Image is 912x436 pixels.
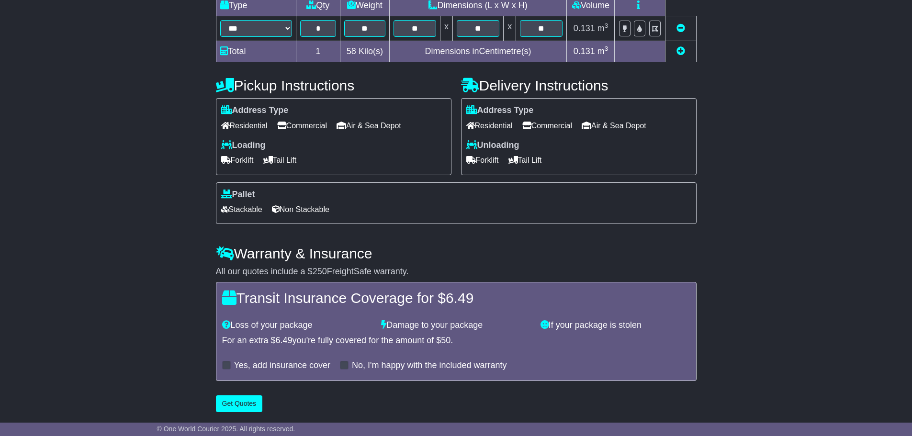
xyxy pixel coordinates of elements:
label: Unloading [466,140,519,151]
span: Residential [221,118,268,133]
span: Commercial [277,118,327,133]
span: © One World Courier 2025. All rights reserved. [157,425,295,433]
label: Address Type [221,105,289,116]
div: All our quotes include a $ FreightSafe warranty. [216,267,697,277]
td: Total [216,41,296,62]
span: Air & Sea Depot [337,118,401,133]
span: 250 [313,267,327,276]
span: Non Stackable [272,202,329,217]
span: Stackable [221,202,262,217]
h4: Warranty & Insurance [216,246,697,261]
td: x [504,16,516,41]
div: Loss of your package [217,320,377,331]
span: Residential [466,118,513,133]
label: No, I'm happy with the included warranty [352,360,507,371]
h4: Delivery Instructions [461,78,697,93]
td: x [440,16,452,41]
td: Kilo(s) [340,41,390,62]
span: m [597,46,608,56]
div: Damage to your package [376,320,536,331]
label: Yes, add insurance cover [234,360,330,371]
button: Get Quotes [216,395,263,412]
td: Dimensions in Centimetre(s) [389,41,567,62]
span: Air & Sea Depot [582,118,646,133]
h4: Transit Insurance Coverage for $ [222,290,690,306]
span: 6.49 [276,335,293,345]
span: Tail Lift [263,153,297,168]
sup: 3 [605,45,608,52]
a: Add new item [676,46,685,56]
span: 0.131 [574,46,595,56]
label: Address Type [466,105,534,116]
span: Forklift [466,153,499,168]
span: Tail Lift [508,153,542,168]
td: 1 [296,41,340,62]
span: 6.49 [446,290,473,306]
span: 0.131 [574,23,595,33]
div: For an extra $ you're fully covered for the amount of $ . [222,335,690,346]
a: Remove this item [676,23,685,33]
label: Loading [221,140,266,151]
span: 50 [441,335,450,345]
sup: 3 [605,22,608,29]
h4: Pickup Instructions [216,78,451,93]
span: Commercial [522,118,572,133]
div: If your package is stolen [536,320,695,331]
span: m [597,23,608,33]
label: Pallet [221,190,255,200]
span: Forklift [221,153,254,168]
span: 58 [347,46,356,56]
